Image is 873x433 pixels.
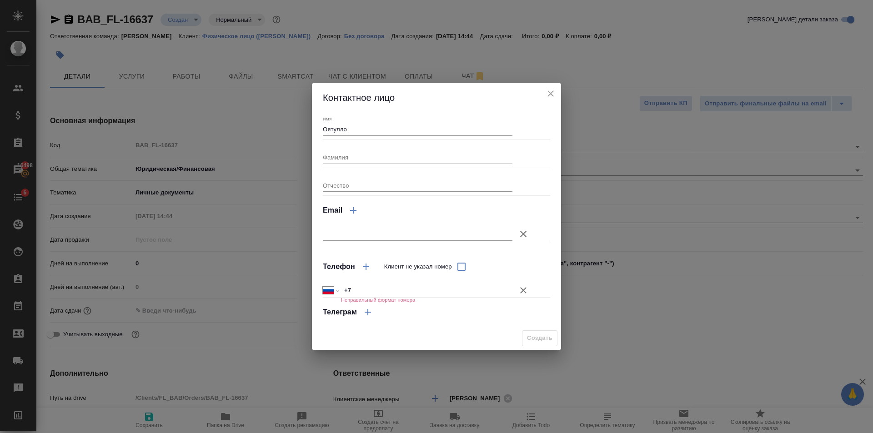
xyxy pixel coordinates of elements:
[323,116,331,121] label: Имя
[355,256,377,278] button: Добавить
[341,297,415,303] h6: Неправильный формат номера
[323,261,355,272] h4: Телефон
[323,307,357,318] h4: Телеграм
[323,93,395,103] span: Контактное лицо
[384,262,452,271] span: Клиент не указал номер
[357,301,379,323] button: Добавить
[341,284,512,297] input: ✎ Введи что-нибудь
[323,205,342,216] h4: Email
[544,87,557,100] button: close
[342,199,364,221] button: Добавить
